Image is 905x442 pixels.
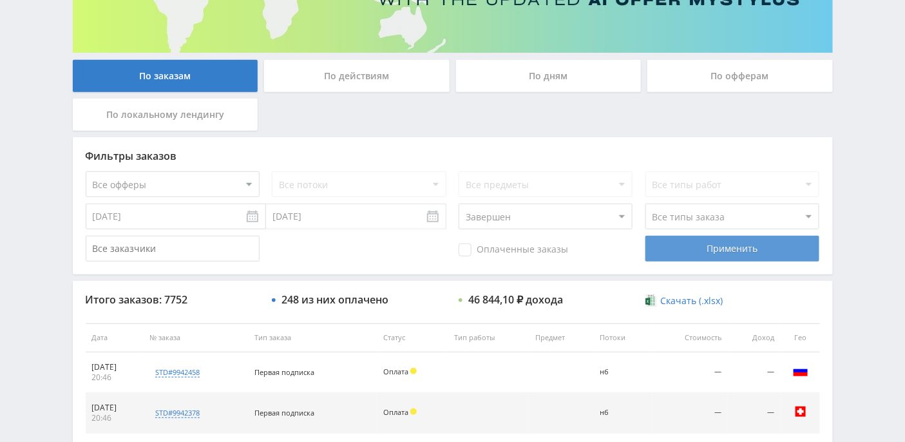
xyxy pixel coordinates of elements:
[781,323,820,352] th: Гео
[92,362,137,372] div: [DATE]
[645,294,656,307] img: xlsx
[86,294,260,305] div: Итого заказов: 7752
[456,60,642,92] div: По дням
[468,294,563,305] div: 46 844,10 ₽ дохода
[281,294,388,305] div: 248 из них оплачено
[264,60,450,92] div: По действиям
[86,150,820,162] div: Фильтры заказов
[728,352,781,393] td: —
[383,367,408,376] span: Оплата
[92,403,137,413] div: [DATE]
[660,296,723,306] span: Скачать (.xlsx)
[653,393,728,434] td: —
[728,393,781,434] td: —
[653,352,728,393] td: —
[793,363,808,379] img: rus.png
[73,60,258,92] div: По заказам
[459,244,568,256] span: Оплаченные заказы
[73,99,258,131] div: По локальному лендингу
[248,323,377,352] th: Тип заказа
[254,367,314,377] span: Первая подписка
[410,408,417,415] span: Холд
[645,236,819,262] div: Применить
[594,323,653,352] th: Потоки
[410,368,417,374] span: Холд
[793,404,808,419] img: che.png
[86,323,144,352] th: Дата
[86,236,260,262] input: Все заказчики
[600,408,646,417] div: нб
[92,413,137,423] div: 20:46
[377,323,448,352] th: Статус
[645,294,723,307] a: Скачать (.xlsx)
[728,323,781,352] th: Доход
[155,408,200,418] div: std#9942378
[529,323,593,352] th: Предмет
[600,368,646,376] div: нб
[92,372,137,383] div: 20:46
[143,323,248,352] th: № заказа
[448,323,529,352] th: Тип работы
[653,323,728,352] th: Стоимость
[155,367,200,378] div: std#9942458
[647,60,833,92] div: По офферам
[383,407,408,417] span: Оплата
[254,408,314,418] span: Первая подписка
